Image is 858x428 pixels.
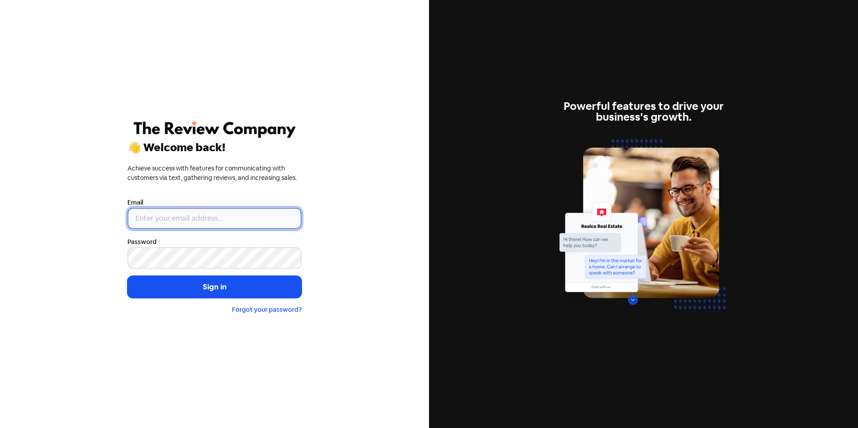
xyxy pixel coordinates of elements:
a: Forgot your password? [232,306,302,314]
div: Powerful features to drive your business's growth. [556,101,731,122]
img: web-chat [556,133,731,327]
label: Email [127,198,143,207]
div: 👋 Welcome back! [127,142,302,153]
div: Achieve success with features for communicating with customers via text, gathering reviews, and i... [127,164,302,183]
label: Password [127,237,157,247]
button: Sign in [127,276,302,298]
input: Enter your email address... [127,208,302,229]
